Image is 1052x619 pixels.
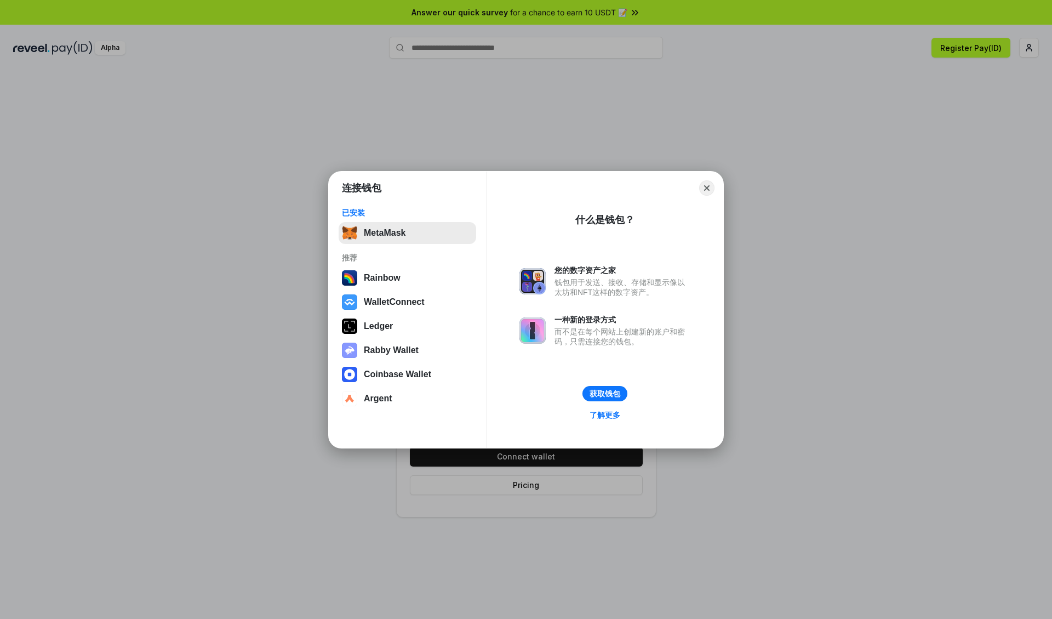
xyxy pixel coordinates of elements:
[554,265,690,275] div: 您的数字资产之家
[339,315,476,337] button: Ledger
[342,270,357,286] img: svg+xml,%3Csvg%20width%3D%22120%22%20height%3D%22120%22%20viewBox%3D%220%200%20120%20120%22%20fil...
[364,297,425,307] div: WalletConnect
[342,225,357,241] img: svg+xml,%3Csvg%20fill%3D%22none%22%20height%3D%2233%22%20viewBox%3D%220%200%2035%2033%22%20width%...
[342,253,473,263] div: 推荐
[582,386,627,401] button: 获取钱包
[699,180,714,196] button: Close
[342,391,357,406] img: svg+xml,%3Csvg%20width%3D%2228%22%20height%3D%2228%22%20viewBox%3D%220%200%2028%2028%22%20fill%3D...
[590,389,620,399] div: 获取钱包
[342,208,473,218] div: 已安装
[339,388,476,410] button: Argent
[342,319,357,334] img: svg+xml,%3Csvg%20xmlns%3D%22http%3A%2F%2Fwww.w3.org%2F2000%2Fsvg%22%20width%3D%2228%22%20height%3...
[519,317,546,344] img: svg+xml,%3Csvg%20xmlns%3D%22http%3A%2F%2Fwww.w3.org%2F2000%2Fsvg%22%20fill%3D%22none%22%20viewBox...
[554,277,690,297] div: 钱包用于发送、接收、存储和显示像以太坊和NFT这样的数字资产。
[339,339,476,361] button: Rabby Wallet
[342,343,357,358] img: svg+xml,%3Csvg%20xmlns%3D%22http%3A%2F%2Fwww.w3.org%2F2000%2Fsvg%22%20fill%3D%22none%22%20viewBox...
[364,228,405,238] div: MetaMask
[590,410,620,420] div: 了解更多
[339,291,476,313] button: WalletConnect
[364,394,392,404] div: Argent
[554,315,690,325] div: 一种新的登录方式
[339,364,476,385] button: Coinbase Wallet
[583,408,627,422] a: 了解更多
[364,321,393,331] div: Ledger
[342,367,357,382] img: svg+xml,%3Csvg%20width%3D%2228%22%20height%3D%2228%22%20viewBox%3D%220%200%2028%2028%22%20fill%3D...
[519,268,546,294] img: svg+xml,%3Csvg%20xmlns%3D%22http%3A%2F%2Fwww.w3.org%2F2000%2Fsvg%22%20fill%3D%22none%22%20viewBox...
[364,273,401,283] div: Rainbow
[364,370,431,379] div: Coinbase Wallet
[364,345,419,355] div: Rabby Wallet
[342,181,381,195] h1: 连接钱包
[339,222,476,244] button: MetaMask
[339,267,476,289] button: Rainbow
[554,327,690,347] div: 而不是在每个网站上创建新的账户和密码，只需连接您的钱包。
[342,294,357,310] img: svg+xml,%3Csvg%20width%3D%2228%22%20height%3D%2228%22%20viewBox%3D%220%200%2028%2028%22%20fill%3D...
[575,213,634,226] div: 什么是钱包？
